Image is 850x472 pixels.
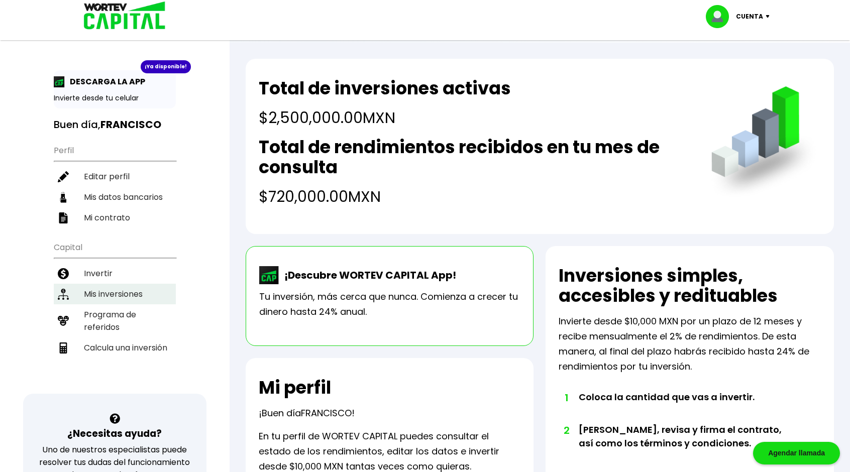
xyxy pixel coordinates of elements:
a: Calcula una inversión [54,337,176,358]
a: Invertir [54,263,176,284]
a: Mis datos bancarios [54,187,176,207]
h4: $2,500,000.00 MXN [259,106,511,129]
ul: Capital [54,236,176,383]
h2: Total de inversiones activas [259,78,511,98]
img: recomiendanos-icon.9b8e9327.svg [58,315,69,326]
h2: Inversiones simples, accesibles y redituables [559,266,821,306]
span: 2 [564,423,569,438]
p: DESCARGA LA APP [65,75,145,88]
img: invertir-icon.b3b967d7.svg [58,268,69,279]
div: ¡Ya disponible! [141,60,191,73]
p: Tu inversión, más cerca que nunca. Comienza a crecer tu dinero hasta 24% anual. [259,289,520,319]
h2: Total de rendimientos recibidos en tu mes de consulta [259,137,691,177]
p: Cuenta [736,9,763,24]
a: Mi contrato [54,207,176,228]
li: [PERSON_NAME], revisa y firma el contrato, así como los términos y condiciones. [579,423,794,469]
img: calculadora-icon.17d418c4.svg [58,342,69,353]
div: Agendar llamada [753,442,840,464]
li: Coloca la cantidad que vas a invertir. [579,390,794,423]
h2: Mi perfil [259,378,331,398]
p: Invierte desde tu celular [54,93,176,103]
img: datos-icon.10cf9172.svg [58,192,69,203]
img: editar-icon.952d3147.svg [58,171,69,182]
h4: $720,000.00 MXN [259,185,691,208]
img: wortev-capital-app-icon [259,266,279,284]
span: FRANCISCO [301,407,352,419]
h3: ¿Necesitas ayuda? [67,426,162,441]
img: inversiones-icon.6695dc30.svg [58,289,69,300]
span: 1 [564,390,569,405]
img: profile-image [706,5,736,28]
img: grafica.516fef24.png [707,86,821,200]
a: Mis inversiones [54,284,176,304]
img: contrato-icon.f2db500c.svg [58,212,69,223]
p: Invierte desde $10,000 MXN por un plazo de 12 meses y recibe mensualmente el 2% de rendimientos. ... [559,314,821,374]
a: Programa de referidos [54,304,176,337]
p: ¡Buen día ! [259,406,355,421]
img: icon-down [763,15,777,18]
img: app-icon [54,76,65,87]
p: ¡Descubre WORTEV CAPITAL App! [279,268,456,283]
b: FRANCISCO [100,117,161,132]
a: Editar perfil [54,166,176,187]
ul: Perfil [54,139,176,228]
h3: Buen día, [54,119,176,131]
